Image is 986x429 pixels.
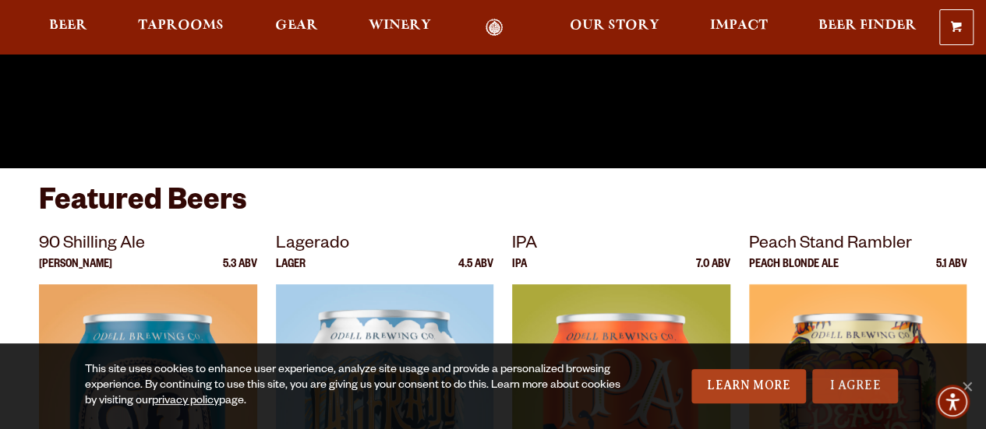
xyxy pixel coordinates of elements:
[276,231,494,259] p: Lagerado
[276,259,306,284] p: Lager
[696,259,730,284] p: 7.0 ABV
[818,19,917,32] span: Beer Finder
[570,19,659,32] span: Our Story
[700,19,778,37] a: Impact
[49,19,87,32] span: Beer
[560,19,670,37] a: Our Story
[223,259,257,284] p: 5.3 ABV
[369,19,431,32] span: Winery
[265,19,328,37] a: Gear
[152,396,219,408] a: privacy policy
[749,259,839,284] p: Peach Blonde Ale
[85,363,630,410] div: This site uses cookies to enhance user experience, analyze site usage and provide a personalized ...
[39,259,112,284] p: [PERSON_NAME]
[39,231,257,259] p: 90 Shilling Ale
[749,231,967,259] p: Peach Stand Rambler
[512,231,730,259] p: IPA
[465,19,524,37] a: Odell Home
[128,19,234,37] a: Taprooms
[812,369,898,403] a: I Agree
[359,19,441,37] a: Winery
[710,19,768,32] span: Impact
[512,259,527,284] p: IPA
[138,19,224,32] span: Taprooms
[458,259,493,284] p: 4.5 ABV
[275,19,318,32] span: Gear
[39,184,947,231] h3: Featured Beers
[808,19,927,37] a: Beer Finder
[39,19,97,37] a: Beer
[935,259,967,284] p: 5.1 ABV
[935,385,970,419] div: Accessibility Menu
[691,369,806,403] a: Learn More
